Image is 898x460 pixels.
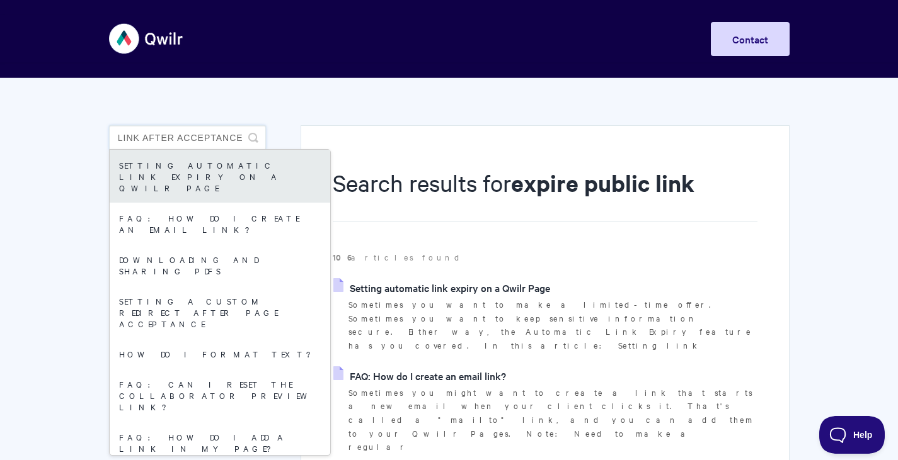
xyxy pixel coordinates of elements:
p: Sometimes you might want to create a link that starts a new email when your client clicks it. Tha... [348,386,757,454]
strong: expire public link [511,167,694,198]
a: How do I format text? [110,339,330,369]
h1: Search results for [333,167,757,222]
a: Setting automatic link expiry on a Qwilr Page [110,150,330,203]
a: Setting automatic link expiry on a Qwilr Page [333,278,550,297]
p: Sometimes you want to make a limited-time offer. Sometimes you want to keep sensitive information... [348,298,757,352]
input: Search [109,125,266,150]
a: Downloading and sharing PDFs [110,244,330,286]
img: Qwilr Help Center [109,15,184,62]
a: FAQ: How do I create an email link? [333,366,506,385]
p: articles found [333,250,757,264]
a: FAQ: How do I create an email link? [110,203,330,244]
a: Contact [711,22,790,56]
a: FAQ: Can I reset the Collaborator preview link? [110,369,330,422]
a: Setting a custom redirect after page acceptance [110,286,330,339]
strong: 106 [333,251,351,263]
iframe: Toggle Customer Support [819,416,885,454]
